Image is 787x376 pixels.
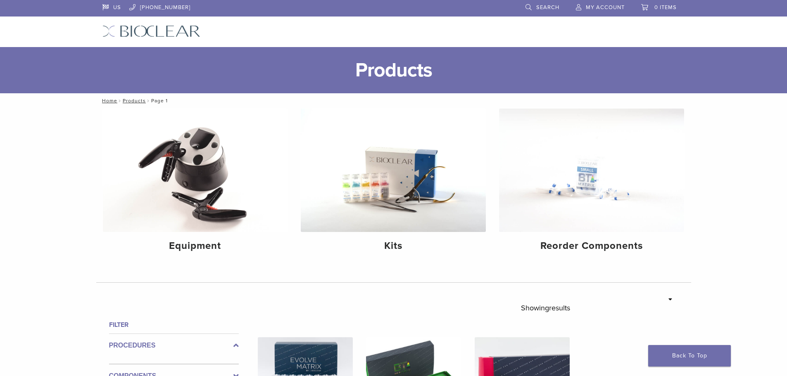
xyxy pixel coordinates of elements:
a: Products [123,98,146,104]
label: Procedures [109,341,239,350]
p: Showing results [521,299,570,317]
span: My Account [586,4,625,11]
h4: Filter [109,320,239,330]
a: Kits [301,109,486,259]
a: Reorder Components [499,109,684,259]
h4: Equipment [109,239,281,253]
img: Equipment [103,109,288,232]
h4: Kits [307,239,479,253]
img: Bioclear [102,25,200,37]
a: Equipment [103,109,288,259]
span: / [146,99,151,103]
span: Search [536,4,559,11]
a: Back To Top [648,345,731,367]
img: Kits [301,109,486,232]
nav: Page 1 [96,93,691,108]
span: 0 items [654,4,677,11]
h4: Reorder Components [506,239,678,253]
span: / [117,99,123,103]
a: Home [100,98,117,104]
img: Reorder Components [499,109,684,232]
